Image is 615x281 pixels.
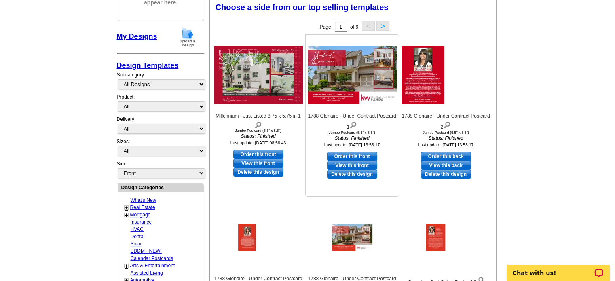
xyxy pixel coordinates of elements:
img: 1788 Glenaire - Under Contract Postcard 2 [238,224,279,251]
a: Delete this design [233,168,283,177]
img: upload-design [177,27,198,48]
iframe: LiveChat chat widget [501,256,615,281]
div: Side: [117,160,204,179]
span: Page [319,24,331,30]
span: Choose a side from our top selling templates [216,3,389,12]
a: + [125,212,128,218]
img: 1788 Glenaire - Under Contract Postcard 1 [332,224,372,251]
span: of 6 [350,24,358,30]
a: use this design [327,152,377,161]
a: Real Estate [130,205,155,210]
a: Dental [131,234,145,239]
div: 1788 Glenaire - Under Contract Postcard 2 [402,112,490,131]
i: Status: Finished [308,135,397,142]
img: 1788 Glenaire - Under Contract Postcard 2 [402,46,490,104]
small: Last update: [DATE] 13:53:17 [418,142,474,147]
div: Product: [117,93,204,116]
a: EDDM - NEW! [131,248,162,254]
a: Arts & Entertainment [130,263,175,268]
a: + [125,263,128,269]
a: Assisted Living [131,270,163,276]
img: Glenaire - Just Sold - Revised 2 [426,224,466,251]
a: HVAC [131,226,144,232]
a: Delete this design [327,170,377,179]
img: view design details [254,120,262,129]
a: Mortgage [130,212,151,218]
a: use this design [421,152,471,161]
div: Design Categories [118,184,204,191]
a: Delete this design [421,170,471,179]
a: + [125,205,128,211]
img: Millennium - Just Listed 8.75 x 5.75 in 1 [214,46,303,104]
a: use this design [233,150,283,159]
div: 1788 Glenaire - Under Contract Postcard 1 [308,112,397,131]
a: View this front [327,161,377,170]
div: Jumbo Postcard (5.5" x 8.5") [402,131,490,135]
div: Jumbo Postcard (5.5" x 8.5") [308,131,397,135]
a: My Designs [117,32,157,40]
small: Last update: [DATE] 08:58:43 [230,140,286,145]
div: Subcategory: [117,71,204,93]
div: Millennium - Just Listed 8.75 x 5.75 in 1 [214,112,303,129]
small: Last update: [DATE] 13:53:17 [324,142,380,147]
a: Design Templates [117,61,179,70]
img: 1788 Glenaire - Under Contract Postcard 1 [308,46,397,104]
i: Status: Finished [214,133,303,140]
a: Solar [131,241,142,247]
img: view design details [349,120,357,129]
div: Jumbo Postcard (5.5" x 8.5") [214,129,303,133]
a: Insurance [131,219,152,225]
a: View this back [421,161,471,170]
a: View this front [233,159,283,168]
button: < [362,21,375,31]
a: What's New [131,197,156,203]
button: > [376,21,389,31]
div: Sizes: [117,138,204,160]
img: view design details [443,120,451,129]
div: Delivery: [117,116,204,138]
a: Calendar Postcards [131,256,173,261]
i: Status: Finished [402,135,490,142]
